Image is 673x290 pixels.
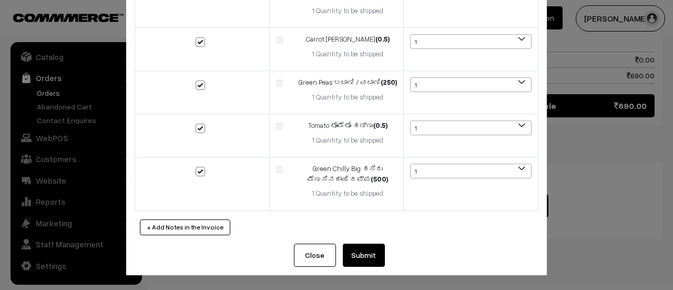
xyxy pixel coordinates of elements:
[375,35,390,43] strong: (0.5)
[343,244,385,267] button: Submit
[411,35,531,49] span: 1
[299,34,397,45] div: Carrot [PERSON_NAME]
[299,6,397,16] div: 1 Quantity to be shipped
[276,36,283,43] img: product.jpg
[410,164,532,178] span: 1
[373,121,388,129] strong: (0.5)
[381,78,397,86] strong: (250)
[371,175,388,183] strong: (500)
[299,77,397,88] div: Green Peas ಬಟಾಣಿ / ವಟಾಣಿ
[299,188,397,199] div: 1 Quantity to be shipped
[276,79,283,86] img: product.jpg
[410,77,532,92] span: 1
[299,49,397,59] div: 1 Quantity to be shipped
[140,219,230,235] button: + Add Notes in the Invoice
[276,166,283,173] img: product.jpg
[299,135,397,146] div: 1 Quantity to be shipped
[299,164,397,184] div: Green Chilly Big ಹಸಿರು ಮೆಣಸಿನಕಾಯಿ ದಪ್ಪ
[294,244,336,267] button: Close
[410,34,532,49] span: 1
[411,164,531,179] span: 1
[276,123,283,129] img: product.jpg
[299,92,397,103] div: 1 Quantity to be shipped
[410,121,532,135] span: 1
[411,78,531,93] span: 1
[299,121,397,131] div: Tomato ಟೊಮೆಟೊ ಹಣ್ಣು
[411,121,531,136] span: 1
